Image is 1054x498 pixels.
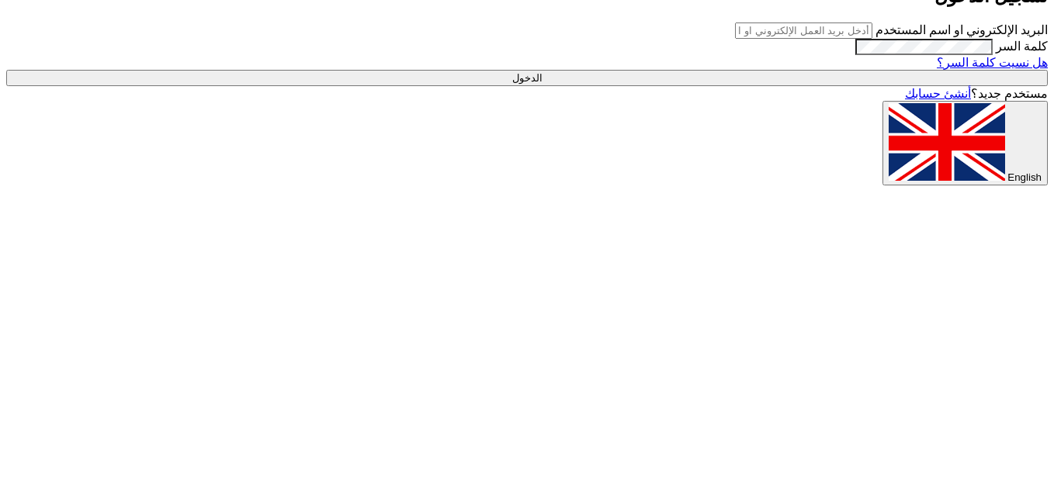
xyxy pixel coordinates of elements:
[6,86,1048,101] div: مستخدم جديد؟
[6,70,1048,86] input: الدخول
[937,56,1048,69] a: هل نسيت كلمة السر؟
[905,87,971,100] a: أنشئ حسابك
[996,40,1048,53] label: كلمة السر
[889,103,1005,181] img: en-US.png
[735,22,872,39] input: أدخل بريد العمل الإلكتروني او اسم المستخدم الخاص بك ...
[882,101,1048,185] button: English
[1007,171,1042,183] span: English
[875,23,1048,36] label: البريد الإلكتروني او اسم المستخدم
